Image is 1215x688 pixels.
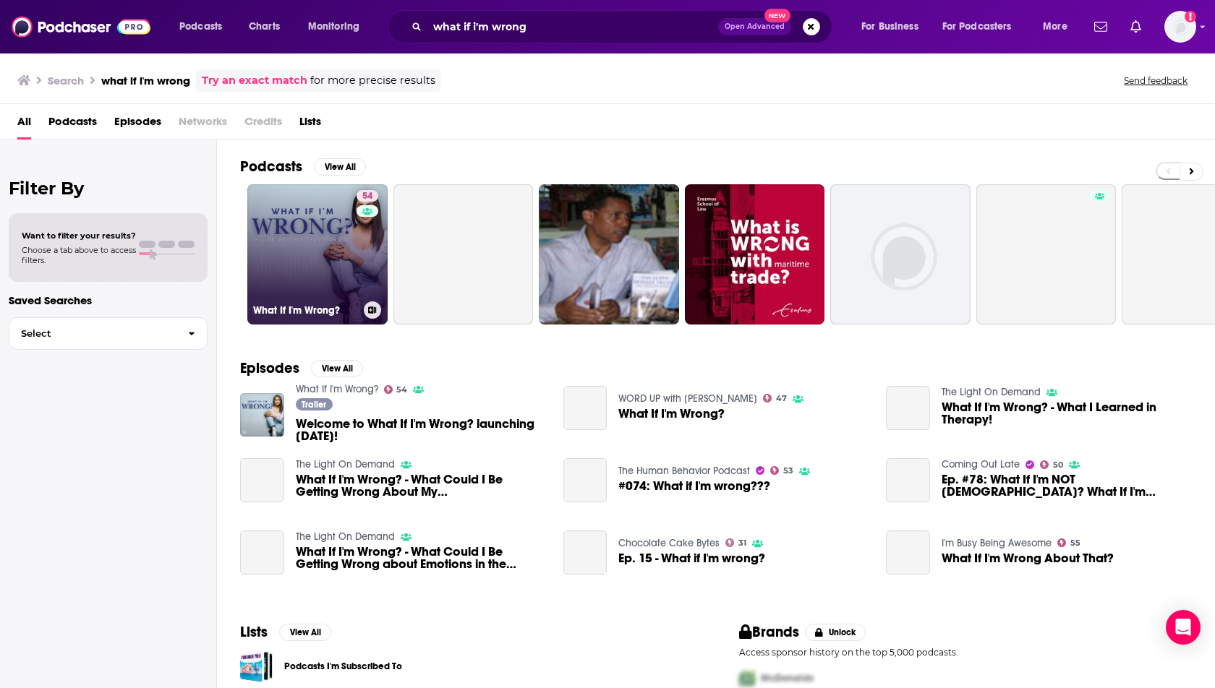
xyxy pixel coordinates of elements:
[240,359,363,377] a: EpisodesView All
[240,650,273,682] a: Podcasts I'm Subscribed To
[240,158,302,176] h2: Podcasts
[942,473,1192,498] a: Ep. #78: What If I'm NOT Gay? What If I'm Wrong?
[1185,11,1196,22] svg: Add a profile image
[725,23,785,30] span: Open Advanced
[311,360,363,377] button: View All
[1053,462,1063,468] span: 50
[308,17,359,37] span: Monitoring
[942,386,1041,398] a: The Light On Demand
[1120,74,1192,87] button: Send feedback
[618,537,720,549] a: Chocolate Cake Bytes
[886,458,930,502] a: Ep. #78: What If I'm NOT Gay? What If I'm Wrong?
[384,385,408,394] a: 54
[942,552,1114,564] span: What If I'm Wrong About That?
[296,473,546,498] span: What If I'm Wrong? - What Could I Be Getting Wrong About My [MEDICAL_DATA]?
[886,386,930,430] a: What If I'm Wrong? - What I Learned in Therapy!
[48,110,97,139] span: Podcasts
[1043,17,1067,37] span: More
[851,15,937,38] button: open menu
[169,15,241,38] button: open menu
[725,538,746,547] a: 31
[763,394,787,403] a: 47
[1164,11,1196,43] button: Show profile menu
[296,530,395,543] a: The Light On Demand
[739,647,1192,658] p: Access sponsor history on the top 5,000 podcasts.
[396,387,407,393] span: 54
[1070,540,1080,546] span: 55
[9,178,208,199] h2: Filter By
[296,546,546,570] span: What If I'm Wrong? - What Could I Be Getting Wrong about Emotions in the [DEMOGRAPHIC_DATA]?
[296,546,546,570] a: What If I'm Wrong? - What Could I Be Getting Wrong about Emotions in the Bible?
[427,15,718,38] input: Search podcasts, credits, & more...
[942,537,1052,549] a: I'm Busy Being Awesome
[776,395,787,402] span: 47
[9,293,208,307] p: Saved Searches
[279,624,331,641] button: View All
[296,473,546,498] a: What If I'm Wrong? - What Could I Be Getting Wrong About My Depression?
[202,72,307,89] a: Try an exact match
[805,624,866,641] button: Unlock
[1040,460,1063,469] a: 50
[17,110,31,139] a: All
[764,9,790,22] span: New
[1164,11,1196,43] span: Logged in as heidi.egloff
[618,552,765,564] a: Ep. 15 - What if I'm wrong?
[9,329,176,338] span: Select
[738,540,746,546] span: 31
[114,110,161,139] a: Episodes
[240,359,299,377] h2: Episodes
[563,530,607,575] a: Ep. 15 - What if I'm wrong?
[296,383,378,395] a: What If I'm Wrong?
[618,480,770,492] a: #074: What if I'm wrong???
[302,400,326,409] span: Trailer
[296,458,395,470] a: The Light On Demand
[296,418,546,442] span: Welcome to What If I'm Wrong? launching [DATE]!
[618,408,725,420] a: What If I'm Wrong?
[618,465,750,477] a: The Human Behavior Podcast
[240,458,284,502] a: What If I'm Wrong? - What Could I Be Getting Wrong About My Depression?
[310,72,435,89] span: for more precise results
[942,401,1192,426] a: What If I'm Wrong? - What I Learned in Therapy!
[357,190,378,202] a: 54
[942,473,1192,498] span: Ep. #78: What If I'm NOT [DEMOGRAPHIC_DATA]? What If I'm Wrong?
[22,245,136,265] span: Choose a tab above to access filters.
[718,18,791,35] button: Open AdvancedNew
[179,17,222,37] span: Podcasts
[247,184,388,324] a: 54What If I'm Wrong?
[240,623,331,641] a: ListsView All
[942,17,1012,37] span: For Podcasters
[179,110,227,139] span: Networks
[244,110,282,139] span: Credits
[299,110,321,139] a: Lists
[253,304,358,317] h3: What If I'm Wrong?
[101,74,190,87] h3: what if i'm wrong
[783,468,793,474] span: 53
[298,15,378,38] button: open menu
[240,393,284,437] img: Welcome to What If I'm Wrong? launching March 10th!
[362,189,372,204] span: 54
[240,623,268,641] h2: Lists
[1088,14,1113,39] a: Show notifications dropdown
[933,15,1033,38] button: open menu
[1057,538,1080,547] a: 55
[296,418,546,442] a: Welcome to What If I'm Wrong? launching March 10th!
[48,74,84,87] h3: Search
[401,10,846,43] div: Search podcasts, credits, & more...
[314,158,366,176] button: View All
[240,158,366,176] a: PodcastsView All
[12,13,150,40] img: Podchaser - Follow, Share and Rate Podcasts
[240,530,284,575] a: What If I'm Wrong? - What Could I Be Getting Wrong about Emotions in the Bible?
[284,658,402,674] a: Podcasts I'm Subscribed To
[563,386,607,430] a: What If I'm Wrong?
[239,15,289,38] a: Charts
